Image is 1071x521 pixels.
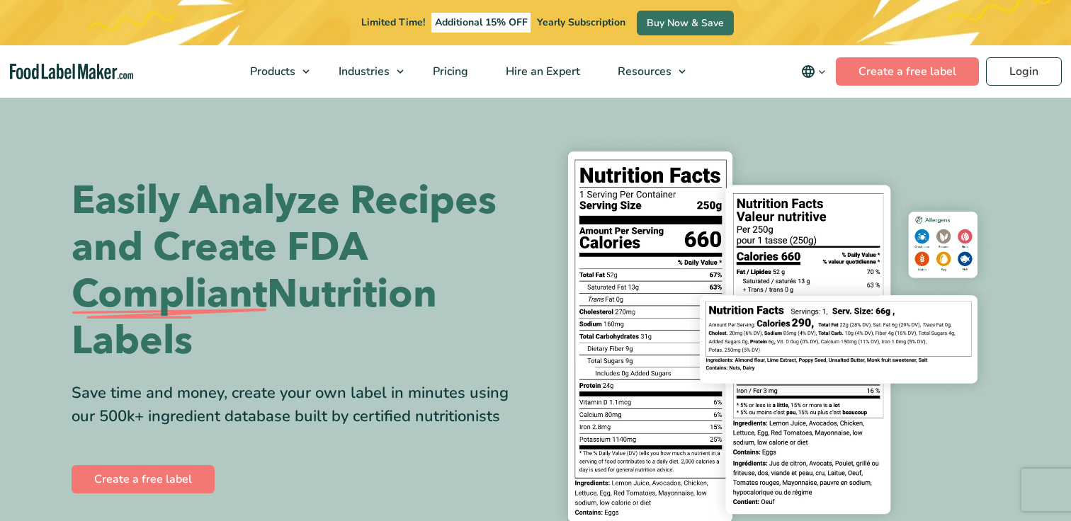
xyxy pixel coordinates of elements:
[320,45,411,98] a: Industries
[232,45,317,98] a: Products
[637,11,734,35] a: Buy Now & Save
[501,64,582,79] span: Hire an Expert
[836,57,979,86] a: Create a free label
[72,271,267,318] span: Compliant
[487,45,596,98] a: Hire an Expert
[414,45,484,98] a: Pricing
[72,382,525,428] div: Save time and money, create your own label in minutes using our 500k+ ingredient database built b...
[431,13,531,33] span: Additional 15% OFF
[72,465,215,493] a: Create a free label
[613,64,673,79] span: Resources
[599,45,693,98] a: Resources
[986,57,1062,86] a: Login
[429,64,470,79] span: Pricing
[72,178,525,365] h1: Easily Analyze Recipes and Create FDA Nutrition Labels
[537,16,625,29] span: Yearly Subscription
[246,64,297,79] span: Products
[334,64,391,79] span: Industries
[361,16,425,29] span: Limited Time!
